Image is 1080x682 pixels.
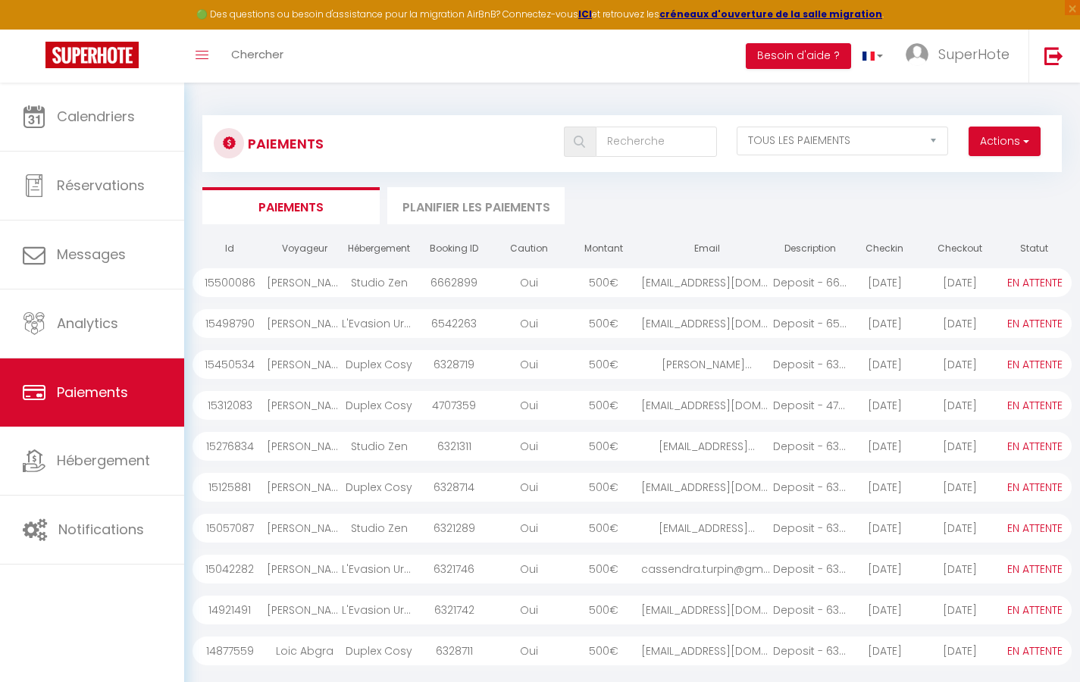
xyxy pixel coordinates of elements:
[267,514,342,543] div: [PERSON_NAME]
[491,555,566,583] div: Oui
[231,46,283,62] span: Chercher
[267,637,342,665] div: Loic Abgra
[773,555,848,583] div: Deposit - 6321746 - ...
[847,350,922,379] div: [DATE]
[342,637,417,665] div: Duplex Cosy
[193,268,268,297] div: 15500086
[193,391,268,420] div: 15312083
[417,236,492,262] th: Booking ID
[609,643,618,659] span: €
[659,8,882,20] strong: créneaux d'ouverture de la salle migration
[387,187,565,224] li: Planifier les paiements
[491,391,566,420] div: Oui
[417,391,492,420] div: 4707359
[969,127,1041,157] button: Actions
[641,309,773,338] div: [EMAIL_ADDRESS][DOMAIN_NAME]
[847,432,922,461] div: [DATE]
[773,432,848,461] div: Deposit - 6321311 - ...
[609,480,618,495] span: €
[267,432,342,461] div: [PERSON_NAME]
[342,596,417,624] div: L'Evasion Urbaine
[342,350,417,379] div: Duplex Cosy
[202,187,380,224] li: Paiements
[342,309,417,338] div: L'Evasion Urbaine
[566,555,641,583] div: 500
[847,309,922,338] div: [DATE]
[342,432,417,461] div: Studio Zen
[609,316,618,331] span: €
[57,107,135,126] span: Calendriers
[609,275,618,290] span: €
[342,514,417,543] div: Studio Zen
[922,432,997,461] div: [DATE]
[566,350,641,379] div: 500
[641,514,773,543] div: [EMAIL_ADDRESS]...
[609,398,618,413] span: €
[1044,46,1063,65] img: logout
[847,236,922,262] th: Checkin
[566,432,641,461] div: 500
[193,555,268,583] div: 15042282
[491,637,566,665] div: Oui
[922,596,997,624] div: [DATE]
[641,555,773,583] div: cassendra.turpin@gma...
[57,176,145,195] span: Réservations
[847,391,922,420] div: [DATE]
[773,309,848,338] div: Deposit - 6542263 - ...
[417,596,492,624] div: 6321742
[58,520,144,539] span: Notifications
[267,555,342,583] div: [PERSON_NAME]
[922,637,997,665] div: [DATE]
[746,43,851,69] button: Besoin d'aide ?
[773,596,848,624] div: Deposit - 6321742 - ...
[609,439,618,454] span: €
[267,391,342,420] div: [PERSON_NAME]
[566,637,641,665] div: 500
[491,596,566,624] div: Oui
[193,432,268,461] div: 15276834
[267,350,342,379] div: [PERSON_NAME]
[566,268,641,297] div: 500
[566,473,641,502] div: 500
[267,473,342,502] div: [PERSON_NAME]
[342,391,417,420] div: Duplex Cosy
[847,514,922,543] div: [DATE]
[894,30,1028,83] a: ... SuperHote
[220,30,295,83] a: Chercher
[922,473,997,502] div: [DATE]
[267,596,342,624] div: [PERSON_NAME]
[641,391,773,420] div: [EMAIL_ADDRESS][DOMAIN_NAME]...
[566,596,641,624] div: 500
[609,357,618,372] span: €
[997,236,1072,262] th: Statut
[922,514,997,543] div: [DATE]
[641,268,773,297] div: [EMAIL_ADDRESS][DOMAIN_NAME]
[609,562,618,577] span: €
[641,637,773,665] div: [EMAIL_ADDRESS][DOMAIN_NAME]
[342,268,417,297] div: Studio Zen
[491,350,566,379] div: Oui
[267,309,342,338] div: [PERSON_NAME]
[267,268,342,297] div: [PERSON_NAME]
[922,555,997,583] div: [DATE]
[193,637,268,665] div: 14877559
[417,514,492,543] div: 6321289
[922,309,997,338] div: [DATE]
[342,473,417,502] div: Duplex Cosy
[847,637,922,665] div: [DATE]
[641,432,773,461] div: [EMAIL_ADDRESS]...
[578,8,592,20] strong: ICI
[342,555,417,583] div: L'Evasion Urbaine
[641,596,773,624] div: [EMAIL_ADDRESS][DOMAIN_NAME]
[12,6,58,52] button: Ouvrir le widget de chat LiveChat
[193,309,268,338] div: 15498790
[641,350,773,379] div: [PERSON_NAME]...
[57,451,150,470] span: Hébergement
[267,236,342,262] th: Voyageur
[773,391,848,420] div: Deposit - 4707359 - ...
[417,432,492,461] div: 6321311
[922,391,997,420] div: [DATE]
[491,268,566,297] div: Oui
[491,514,566,543] div: Oui
[773,637,848,665] div: Deposit - 6328711 - ...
